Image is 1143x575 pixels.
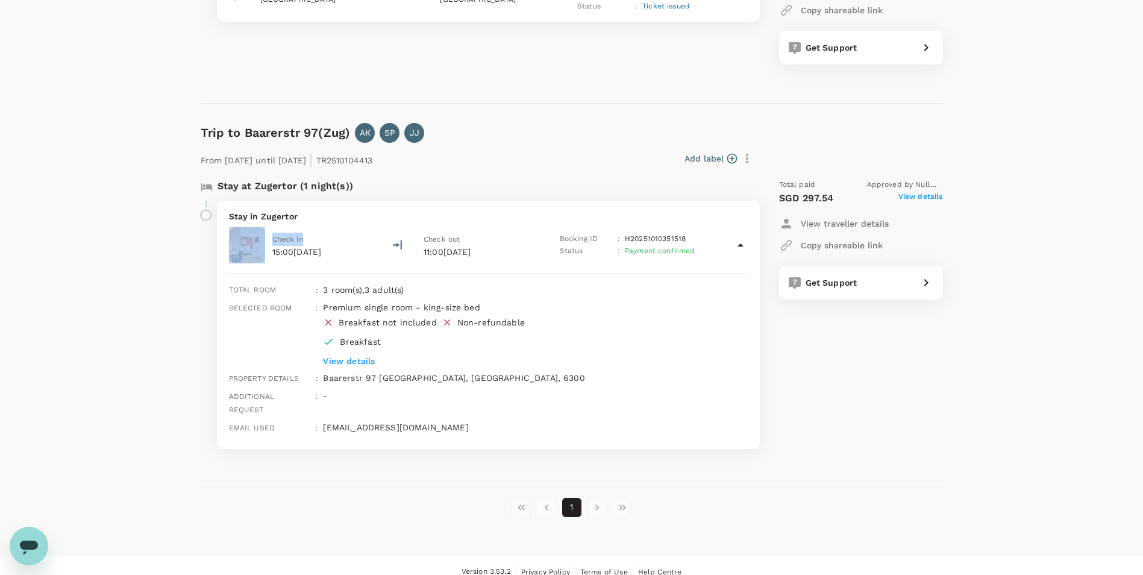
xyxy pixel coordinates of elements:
span: : [316,424,318,432]
span: Selected room [229,304,292,312]
p: Status [560,245,613,257]
span: Total paid [779,179,816,191]
p: View details [323,355,711,367]
p: Baarerstr 97 [GEOGRAPHIC_DATA], [GEOGRAPHIC_DATA], 6300 [323,372,747,384]
span: Check out [424,235,460,244]
p: Premium single room - king-size bed [323,301,711,313]
span: | [309,151,313,168]
span: Get Support [806,43,857,52]
p: SP [384,127,395,139]
p: H20251010351518 [625,233,686,245]
span: Check in [272,235,303,244]
span: : [316,392,318,401]
h6: Trip to Baarerstr 97(Zug) [201,123,351,142]
div: Breakfast not included [339,316,436,328]
span: Payment confirmed [625,247,695,255]
span: Additional request [229,392,275,414]
p: 15:00[DATE] [272,246,322,258]
div: Non-refundable [457,316,525,328]
button: Add label [684,152,737,165]
span: 3 room(s) , 3 adult(s) [323,285,404,295]
p: [EMAIL_ADDRESS][DOMAIN_NAME] [323,421,747,433]
span: Approved by [867,179,943,191]
span: Total room [229,286,277,294]
button: View traveller details [779,213,889,234]
button: Copy shareable link [779,234,883,256]
iframe: Button to launch messaging window [10,527,48,565]
p: : [618,233,620,245]
p: Stay in Zugertor [229,210,748,222]
p: : [618,245,620,257]
span: Property details [229,374,299,383]
span: Get Support [806,278,857,287]
p: From [DATE] until [DATE] TR2510104413 [201,148,373,169]
p: AK [360,127,371,139]
p: Breakfast [340,336,443,348]
p: Stay at Zugertor (1 night(s)) [218,179,353,193]
p: 11:00[DATE] [424,246,538,258]
p: Booking ID [560,233,613,245]
span: : [316,304,318,312]
span: View details [898,191,943,206]
p: : [635,1,637,13]
p: View traveller details [801,218,889,230]
p: JJ [410,127,419,139]
p: Copy shareable link [801,4,883,16]
span: Ticket issued [642,2,690,10]
span: : [316,286,318,295]
p: - [323,390,747,402]
p: Copy shareable link [801,239,883,251]
span: : [316,374,318,383]
img: Zugertor [229,227,265,263]
p: SGD 297.54 [779,191,834,206]
nav: pagination navigation [509,498,635,517]
p: Status [577,1,630,13]
span: Email used [229,424,275,432]
button: page 1 [562,498,581,517]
